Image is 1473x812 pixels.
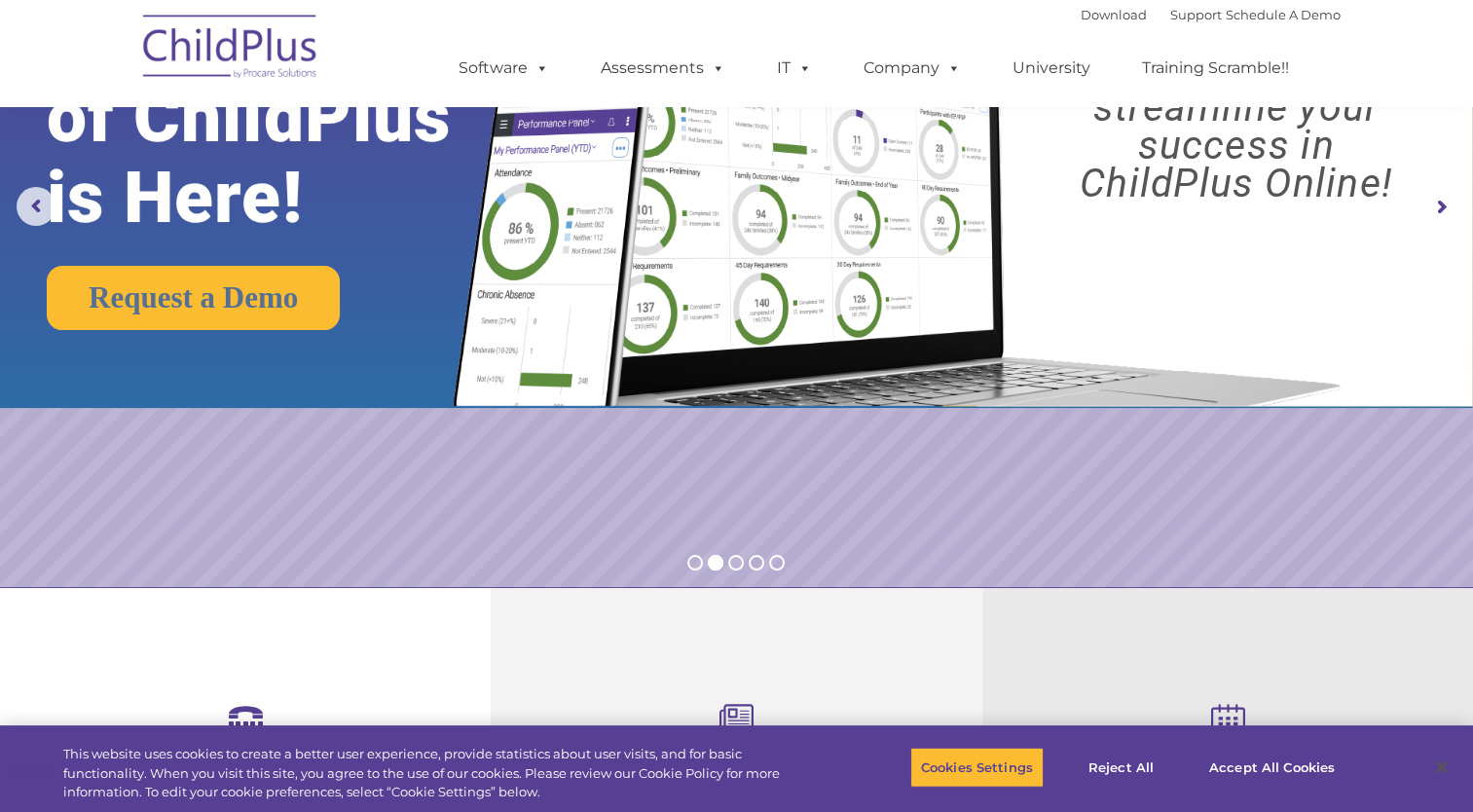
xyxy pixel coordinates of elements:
[1081,7,1341,22] font: |
[47,266,340,330] a: Request a Demo
[439,49,569,88] a: Software
[910,747,1044,788] button: Cookies Settings
[757,49,831,88] a: IT
[63,745,810,802] div: This website uses cookies to create a better user experience, provide statistics about user visit...
[844,49,980,88] a: Company
[1226,7,1341,22] a: Schedule A Demo
[1198,747,1345,788] button: Accept All Cookies
[1081,7,1147,22] a: Download
[581,49,745,88] a: Assessments
[1170,7,1222,22] a: Support
[1420,746,1463,789] button: Close
[1123,49,1308,88] a: Training Scramble!!
[133,1,328,98] img: ChildPlus by Procare Solutions
[993,49,1110,88] a: University
[1017,13,1455,203] rs-layer: Boost your productivity and streamline your success in ChildPlus Online!
[1060,747,1182,788] button: Reject All
[271,208,353,223] span: Phone number
[271,129,330,143] span: Last name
